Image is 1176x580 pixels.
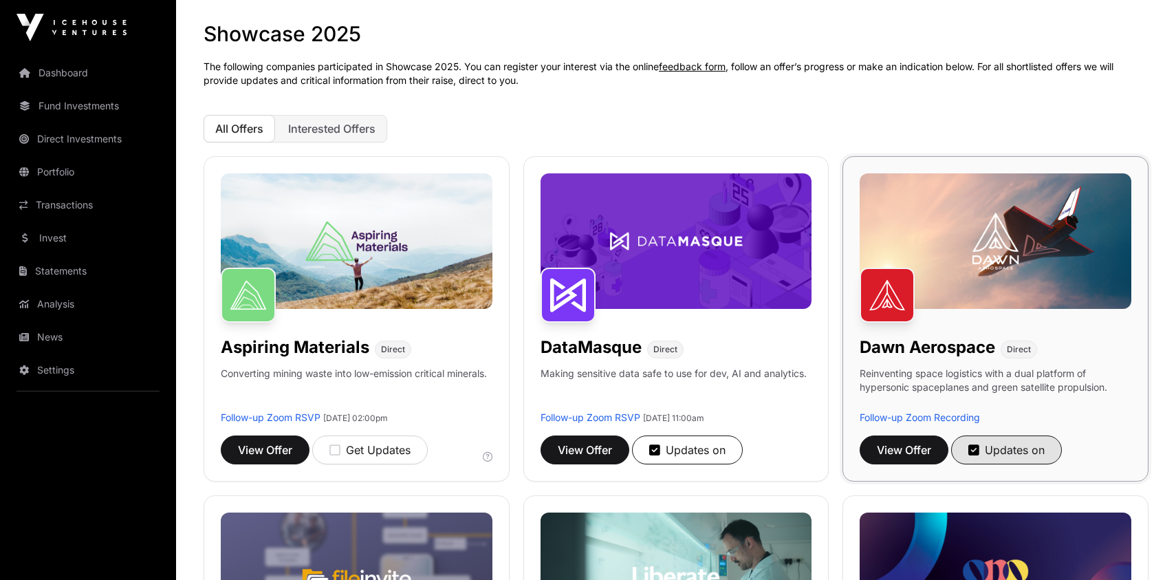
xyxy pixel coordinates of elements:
[215,122,263,136] span: All Offers
[221,411,320,423] a: Follow-up Zoom RSVP
[541,268,596,323] img: DataMasque
[860,436,948,464] button: View Offer
[381,344,405,355] span: Direct
[221,173,492,309] img: Aspiring-Banner.jpg
[204,115,275,142] button: All Offers
[11,322,165,352] a: News
[541,411,640,423] a: Follow-up Zoom RSVP
[221,436,309,464] button: View Offer
[659,61,726,72] a: feedback form
[276,115,387,142] button: Interested Offers
[541,436,629,464] button: View Offer
[329,442,411,458] div: Get Updates
[17,14,127,41] img: Icehouse Ventures Logo
[11,355,165,385] a: Settings
[11,190,165,220] a: Transactions
[877,442,931,458] span: View Offer
[860,173,1131,309] img: Dawn-Banner.jpg
[323,413,388,423] span: [DATE] 02:00pm
[1107,514,1176,580] iframe: Chat Widget
[1007,344,1031,355] span: Direct
[221,367,487,411] p: Converting mining waste into low-emission critical minerals.
[238,442,292,458] span: View Offer
[204,21,1148,46] h1: Showcase 2025
[11,223,165,253] a: Invest
[541,336,642,358] h1: DataMasque
[558,442,612,458] span: View Offer
[11,289,165,319] a: Analysis
[649,442,726,458] div: Updates on
[204,60,1148,87] p: The following companies participated in Showcase 2025. You can register your interest via the onl...
[11,256,165,286] a: Statements
[860,411,980,423] a: Follow-up Zoom Recording
[860,367,1131,411] p: Reinventing space logistics with a dual platform of hypersonic spaceplanes and green satellite pr...
[288,122,375,136] span: Interested Offers
[541,367,807,411] p: Making sensitive data safe to use for dev, AI and analytics.
[312,436,428,464] button: Get Updates
[632,436,743,464] button: Updates on
[860,268,915,323] img: Dawn Aerospace
[541,173,812,309] img: DataMasque-Banner.jpg
[968,442,1045,458] div: Updates on
[221,336,369,358] h1: Aspiring Materials
[221,268,276,323] img: Aspiring Materials
[860,336,995,358] h1: Dawn Aerospace
[11,58,165,88] a: Dashboard
[11,124,165,154] a: Direct Investments
[653,344,677,355] span: Direct
[643,413,704,423] span: [DATE] 11:00am
[11,157,165,187] a: Portfolio
[951,436,1062,464] button: Updates on
[11,91,165,121] a: Fund Investments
